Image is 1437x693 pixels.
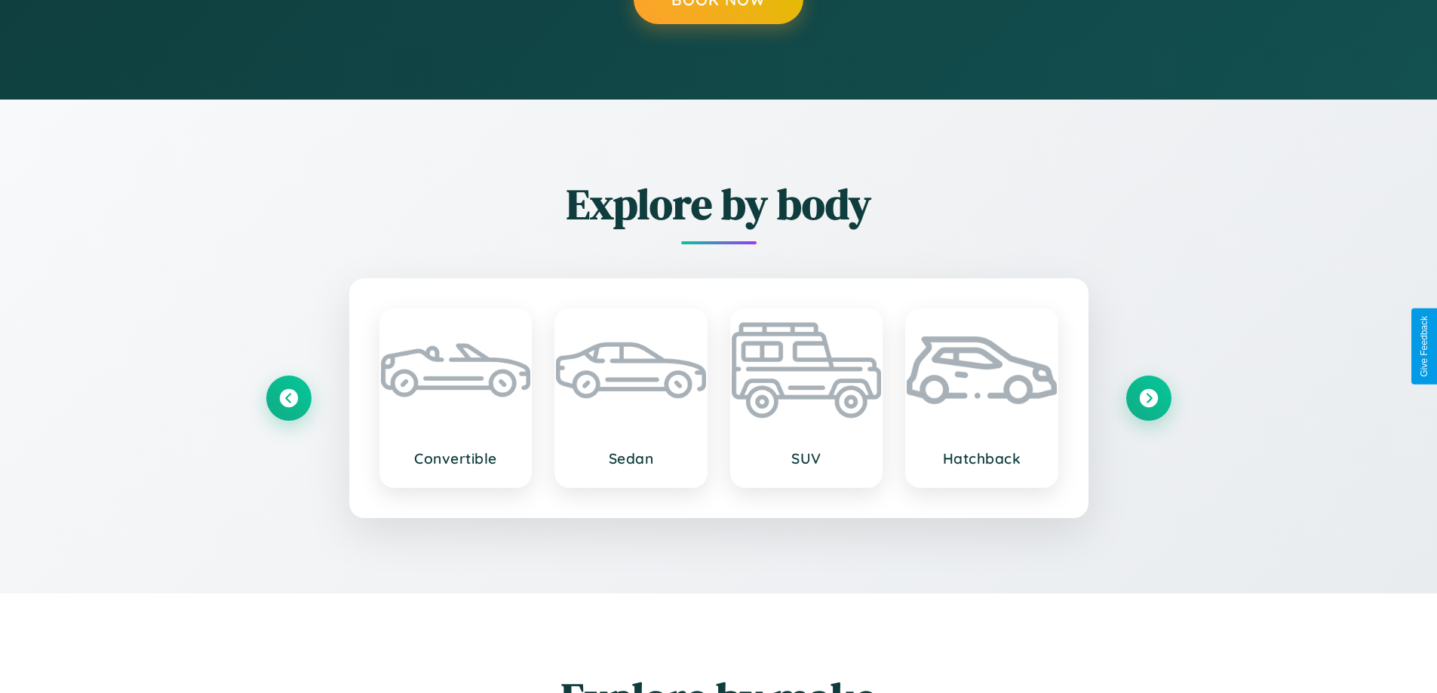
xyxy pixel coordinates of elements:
[922,449,1042,468] h3: Hatchback
[1419,316,1429,377] div: Give Feedback
[266,175,1171,233] h2: Explore by body
[396,449,516,468] h3: Convertible
[747,449,867,468] h3: SUV
[571,449,691,468] h3: Sedan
